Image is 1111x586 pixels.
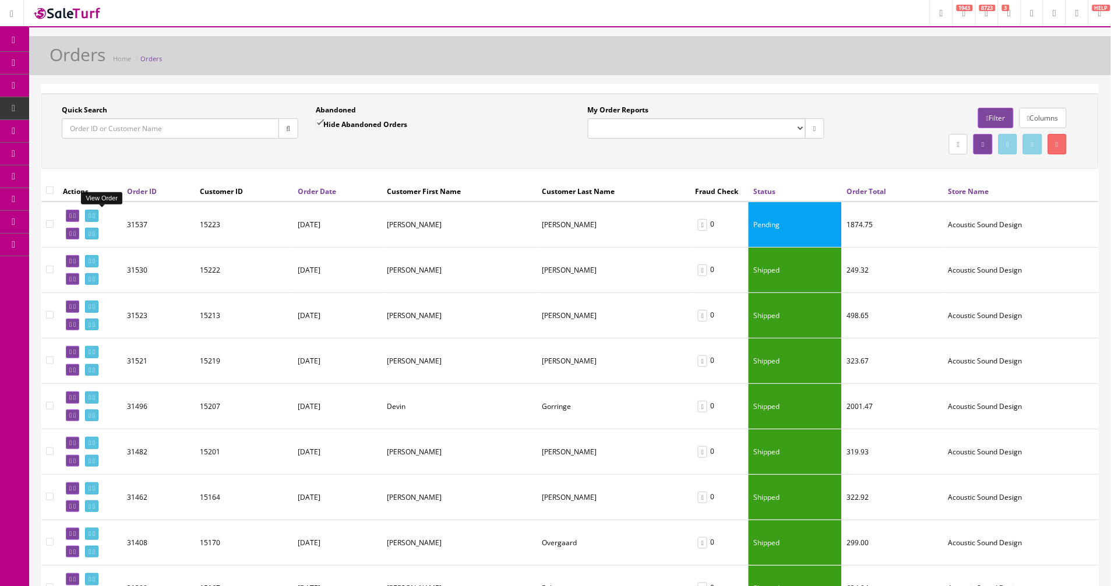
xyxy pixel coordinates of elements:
td: 0 [690,202,749,248]
td: Shipped [749,338,842,384]
td: Rosenthal [538,338,691,384]
a: Order Total [847,186,886,196]
td: 31496 [122,384,195,429]
td: Gary [383,520,538,566]
th: Customer ID [195,181,293,202]
td: [DATE] [293,475,383,520]
th: Actions [58,181,122,202]
td: Wong [538,248,691,293]
td: 31523 [122,293,195,338]
a: Orders [140,54,162,63]
td: Shipped [749,293,842,338]
td: 15222 [195,248,293,293]
td: michael [383,429,538,475]
img: SaleTurf [33,5,103,21]
td: Arcelay [538,293,691,338]
td: Acoustic Sound Design [944,520,1099,566]
td: 31521 [122,338,195,384]
td: Krysinsky [538,475,691,520]
td: [DATE] [293,429,383,475]
span: HELP [1092,5,1110,11]
td: 0 [690,248,749,293]
td: 15223 [195,202,293,248]
td: 0 [690,520,749,566]
td: [DATE] [293,202,383,248]
th: Customer First Name [383,181,538,202]
td: 15213 [195,293,293,338]
td: Kajekar [538,202,691,248]
a: Order ID [127,186,157,196]
td: Shipped [749,384,842,429]
td: 1874.75 [842,202,944,248]
td: 31408 [122,520,195,566]
a: Store Name [948,186,989,196]
h1: Orders [50,45,105,64]
td: 323.67 [842,338,944,384]
td: 0 [690,429,749,475]
td: Shipped [749,429,842,475]
td: Derrick [383,248,538,293]
span: 8723 [979,5,996,11]
a: Columns [1020,108,1067,128]
td: Acoustic Sound Design [944,202,1099,248]
td: kennedy [538,429,691,475]
a: Status [753,186,775,196]
td: [DATE] [293,293,383,338]
td: Pending [749,202,842,248]
td: 0 [690,338,749,384]
td: Raul [383,293,538,338]
td: 249.32 [842,248,944,293]
td: Devin [383,384,538,429]
td: 15201 [195,429,293,475]
a: Home [113,54,131,63]
td: 0 [690,475,749,520]
td: Chris [383,338,538,384]
td: 0 [690,384,749,429]
td: Shipped [749,475,842,520]
label: Hide Abandoned Orders [316,118,407,130]
td: Overgaard [538,520,691,566]
td: Robert [383,475,538,520]
td: Gorringe [538,384,691,429]
td: Shipped [749,248,842,293]
td: 31530 [122,248,195,293]
td: 15164 [195,475,293,520]
td: Acoustic Sound Design [944,248,1099,293]
input: Order ID or Customer Name [62,118,279,139]
label: My Order Reports [588,105,649,115]
a: Order Date [298,186,336,196]
td: Acoustic Sound Design [944,293,1099,338]
td: 498.65 [842,293,944,338]
td: Shipped [749,520,842,566]
div: View Order [81,192,122,204]
td: 15170 [195,520,293,566]
td: Acoustic Sound Design [944,338,1099,384]
td: Acoustic Sound Design [944,384,1099,429]
td: 31537 [122,202,195,248]
td: Prashanth [383,202,538,248]
span: 3 [1002,5,1010,11]
th: Fraud Check [690,181,749,202]
td: 0 [690,293,749,338]
td: [DATE] [293,520,383,566]
a: Filter [978,108,1013,128]
td: Acoustic Sound Design [944,429,1099,475]
span: 1943 [957,5,973,11]
input: Hide Abandoned Orders [316,119,323,127]
td: 299.00 [842,520,944,566]
td: 2001.47 [842,384,944,429]
td: 319.93 [842,429,944,475]
label: Quick Search [62,105,107,115]
td: 15207 [195,384,293,429]
td: 31482 [122,429,195,475]
th: Customer Last Name [538,181,691,202]
td: Acoustic Sound Design [944,475,1099,520]
td: [DATE] [293,248,383,293]
td: 31462 [122,475,195,520]
td: 322.92 [842,475,944,520]
td: 15219 [195,338,293,384]
td: [DATE] [293,338,383,384]
td: [DATE] [293,384,383,429]
label: Abandoned [316,105,356,115]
